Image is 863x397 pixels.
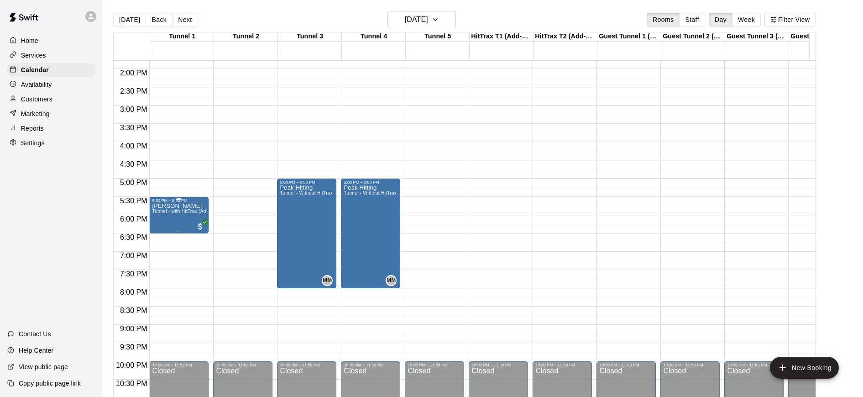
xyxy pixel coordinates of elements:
[661,32,725,41] div: Guest Tunnel 2 (2 Maximum)
[732,13,761,26] button: Week
[277,179,336,288] div: 5:00 PM – 8:00 PM: Peak Hitting
[533,32,597,41] div: HitTrax T2 (Add-On Service)
[172,13,198,26] button: Next
[325,275,333,286] span: Michael McNeil
[341,179,400,288] div: 5:00 PM – 8:00 PM: Peak Hitting
[597,32,661,41] div: Guest Tunnel 1 (2 Maximum)
[21,65,49,74] p: Calendar
[118,106,150,113] span: 3:00 PM
[118,124,150,132] span: 3:30 PM
[19,379,81,388] p: Copy public page link
[118,270,150,278] span: 7:30 PM
[118,69,150,77] span: 2:00 PM
[770,357,839,379] button: add
[118,87,150,95] span: 2:30 PM
[7,78,95,91] a: Availability
[118,215,150,223] span: 6:00 PM
[278,32,342,41] div: Tunnel 3
[152,209,278,214] span: Tunnel - with HitTrax (Add-On Fee Required for Members)
[196,222,205,231] span: All customers have paid
[114,380,149,387] span: 10:30 PM
[323,276,332,285] span: MM
[389,275,397,286] span: Michael McNeil
[21,36,38,45] p: Home
[118,288,150,296] span: 8:00 PM
[21,95,52,104] p: Customers
[322,275,333,286] div: Michael McNeil
[344,363,398,367] div: 10:00 PM – 11:59 PM
[146,13,173,26] button: Back
[535,363,589,367] div: 10:00 PM – 11:59 PM
[118,160,150,168] span: 4:30 PM
[647,13,680,26] button: Rooms
[118,252,150,259] span: 7:00 PM
[727,363,781,367] div: 10:00 PM – 11:59 PM
[152,363,206,367] div: 10:00 PM – 11:59 PM
[789,32,853,41] div: Guest Tunnel 4 (2 Maximum)
[387,11,456,28] button: [DATE]
[21,109,50,118] p: Marketing
[725,32,789,41] div: Guest Tunnel 3 (2 Maximum)
[344,180,398,185] div: 5:00 PM – 8:00 PM
[118,307,150,314] span: 8:30 PM
[21,80,52,89] p: Availability
[118,179,150,186] span: 5:00 PM
[342,32,406,41] div: Tunnel 4
[387,276,396,285] span: MM
[149,197,209,233] div: 5:30 PM – 6:30 PM: Kevin Hrabik
[19,362,68,371] p: View public page
[118,325,150,333] span: 9:00 PM
[7,122,95,135] a: Reports
[599,363,653,367] div: 10:00 PM – 11:59 PM
[663,363,717,367] div: 10:00 PM – 11:59 PM
[216,363,270,367] div: 10:00 PM – 11:59 PM
[280,191,333,196] span: Tunnel - Without HitTrax
[386,275,397,286] div: Michael McNeil
[152,198,206,203] div: 5:30 PM – 6:30 PM
[470,32,533,41] div: HitTrax T1 (Add-On Service)
[118,142,150,150] span: 4:00 PM
[280,363,334,367] div: 10:00 PM – 11:59 PM
[118,343,150,351] span: 9:30 PM
[21,51,46,60] p: Services
[7,107,95,121] a: Marketing
[280,180,334,185] div: 5:00 PM – 8:00 PM
[118,233,150,241] span: 6:30 PM
[709,13,732,26] button: Day
[114,361,149,369] span: 10:00 PM
[19,346,53,355] p: Help Center
[679,13,705,26] button: Staff
[764,13,816,26] button: Filter View
[7,136,95,150] a: Settings
[471,363,525,367] div: 10:00 PM – 11:59 PM
[21,124,44,133] p: Reports
[113,13,146,26] button: [DATE]
[21,138,45,148] p: Settings
[19,329,51,339] p: Contact Us
[214,32,278,41] div: Tunnel 2
[150,32,214,41] div: Tunnel 1
[408,363,461,367] div: 10:00 PM – 11:59 PM
[118,197,150,205] span: 5:30 PM
[7,63,95,77] a: Calendar
[7,34,95,48] a: Home
[7,48,95,62] a: Services
[405,13,428,26] h6: [DATE]
[344,191,397,196] span: Tunnel - Without HitTrax
[406,32,470,41] div: Tunnel 5
[7,92,95,106] a: Customers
